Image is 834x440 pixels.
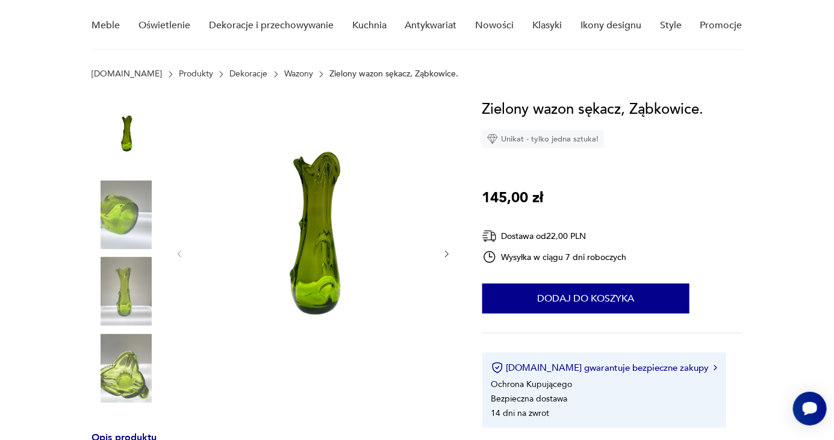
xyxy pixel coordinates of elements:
img: Zdjęcie produktu Zielony wazon sękacz, Ząbkowice. [92,181,160,249]
button: Dodaj do koszyka [482,284,689,314]
img: Zdjęcie produktu Zielony wazon sękacz, Ząbkowice. [92,104,160,172]
div: Wysyłka w ciągu 7 dni roboczych [482,250,627,264]
iframe: Smartsupp widget button [793,392,827,426]
img: Zdjęcie produktu Zielony wazon sękacz, Ząbkowice. [92,334,160,403]
img: Ikona certyfikatu [491,362,503,374]
a: Dekoracje i przechowywanie [209,2,334,49]
a: Style [660,2,682,49]
a: Antykwariat [405,2,457,49]
li: Ochrona Kupującego [491,379,573,390]
img: Zdjęcie produktu Zielony wazon sękacz, Ząbkowice. [197,98,429,408]
a: Wazony [284,69,313,79]
h1: Zielony wazon sękacz, Ząbkowice. [482,98,704,121]
a: Oświetlenie [138,2,190,49]
p: Zielony wazon sękacz, Ząbkowice. [329,69,458,79]
div: Unikat - tylko jedna sztuka! [482,130,604,148]
img: Zdjęcie produktu Zielony wazon sękacz, Ząbkowice. [92,257,160,326]
a: Kuchnia [352,2,387,49]
button: [DOMAIN_NAME] gwarantuje bezpieczne zakupy [491,362,717,374]
li: Bezpieczna dostawa [491,393,568,404]
a: Meble [92,2,120,49]
a: Ikony designu [580,2,641,49]
a: Produkty [179,69,213,79]
div: Dostawa od 22,00 PLN [482,229,627,244]
a: Klasyki [532,2,562,49]
a: Promocje [700,2,742,49]
a: Dekoracje [229,69,267,79]
a: [DOMAIN_NAME] [92,69,162,79]
img: Ikona strzałki w prawo [714,365,717,371]
img: Ikona diamentu [487,134,498,144]
p: 145,00 zł [482,187,544,209]
a: Nowości [475,2,514,49]
img: Ikona dostawy [482,229,497,244]
li: 14 dni na zwrot [491,407,550,419]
